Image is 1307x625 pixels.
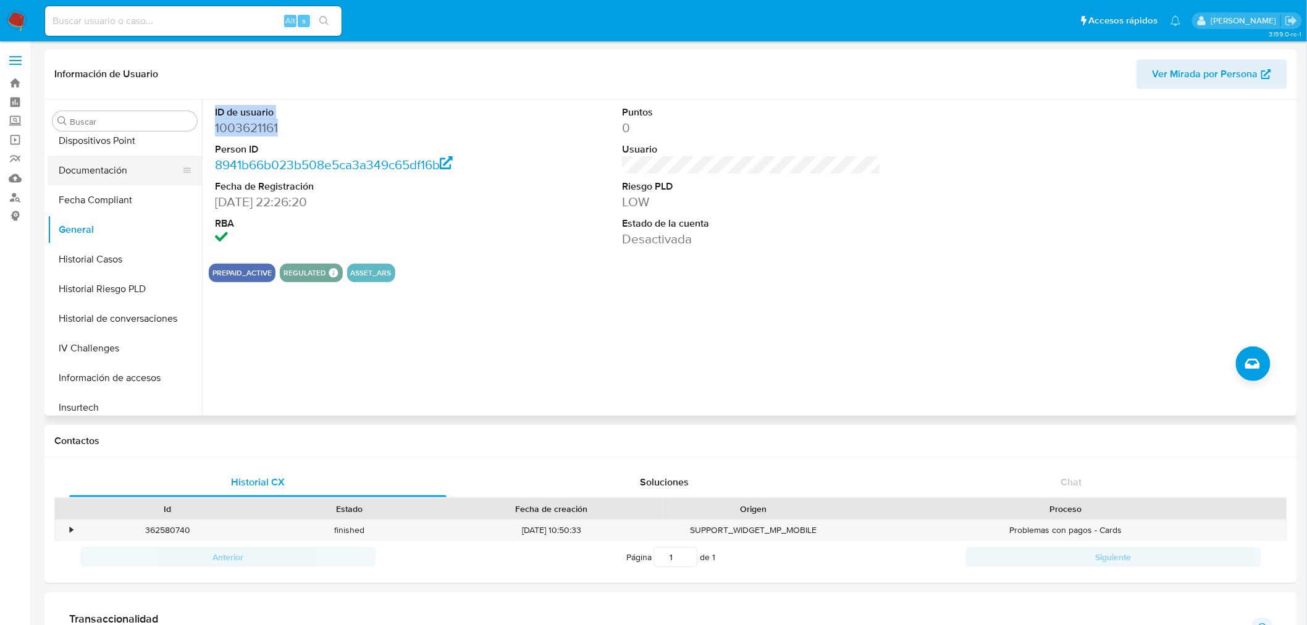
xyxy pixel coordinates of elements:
[48,185,202,215] button: Fecha Compliant
[1089,14,1158,27] span: Accesos rápidos
[853,503,1278,515] div: Proceso
[54,68,158,80] h1: Información de Usuario
[622,119,881,136] dd: 0
[215,143,474,156] dt: Person ID
[626,547,715,567] span: Página de
[215,119,474,136] dd: 1003621161
[85,503,250,515] div: Id
[622,106,881,119] dt: Puntos
[48,245,202,274] button: Historial Casos
[215,217,474,230] dt: RBA
[622,180,881,193] dt: Riesgo PLD
[54,435,1287,447] h1: Contactos
[311,12,337,30] button: search-icon
[622,217,881,230] dt: Estado de la cuenta
[622,143,881,156] dt: Usuario
[215,106,474,119] dt: ID de usuario
[48,363,202,393] button: Información de accesos
[80,547,376,567] button: Anterior
[45,13,342,29] input: Buscar usuario o caso...
[663,520,844,540] div: SUPPORT_WIDGET_MP_MOBILE
[57,116,67,126] button: Buscar
[712,551,715,563] span: 1
[231,475,285,489] span: Historial CX
[1170,15,1181,26] a: Notificaciones
[1061,475,1082,489] span: Chat
[448,503,654,515] div: Fecha de creación
[215,180,474,193] dt: Fecha de Registración
[622,193,881,211] dd: LOW
[48,274,202,304] button: Historial Riesgo PLD
[258,520,440,540] div: finished
[671,503,836,515] div: Origen
[215,193,474,211] dd: [DATE] 22:26:20
[1137,59,1287,89] button: Ver Mirada por Persona
[302,15,306,27] span: s
[1285,14,1298,27] a: Salir
[440,520,663,540] div: [DATE] 10:50:33
[215,156,453,174] a: 8941b66b023b508e5ca3a349c65df16b
[844,520,1287,540] div: Problemas con pagos - Cards
[1211,15,1280,27] p: belen.palamara@mercadolibre.com
[1153,59,1258,89] span: Ver Mirada por Persona
[70,524,73,536] div: •
[70,116,192,127] input: Buscar
[48,215,202,245] button: General
[77,520,258,540] div: 362580740
[966,547,1261,567] button: Siguiente
[48,126,202,156] button: Dispositivos Point
[622,230,881,248] dd: Desactivada
[48,333,202,363] button: IV Challenges
[285,15,295,27] span: Alt
[48,156,192,185] button: Documentación
[48,304,202,333] button: Historial de conversaciones
[48,393,202,422] button: Insurtech
[267,503,431,515] div: Estado
[641,475,689,489] span: Soluciones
